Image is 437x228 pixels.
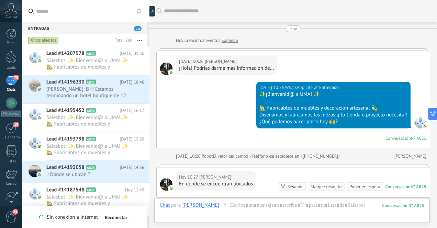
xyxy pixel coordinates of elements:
[311,183,341,190] div: Marque resuelto
[423,124,427,128] img: com.amocrm.amocrmwa.svg
[120,164,144,171] span: [DATE] 14:56
[179,58,205,65] div: [DATE] 10:26
[179,181,253,187] div: En donde se encuentran ubicados
[86,80,96,84] span: A831
[349,183,380,190] div: Poner en espera
[120,107,144,114] span: [DATE] 16:17
[13,122,19,127] span: 13
[160,62,172,75] span: Rafael
[394,153,426,160] a: [PERSON_NAME]
[134,26,142,31] span: 70
[46,107,85,114] span: Lead #14195452
[385,135,411,141] div: Conversación
[102,212,130,223] button: Reconectar
[39,212,130,223] div: Sin conexión a Internet
[259,105,407,112] div: 🏡 Fabricabtes de muebles y decoración artesanal 💫
[132,34,147,47] button: Más
[219,202,220,209] span: :
[287,183,303,190] div: Resumir
[37,115,42,120] img: com.amocrm.amocrmwa.svg
[22,183,149,211] a: Lead #14187548 A827 Hoy 11:49 Salesbot: ✨¡Bienvenid@ a UMA! ✨ 🏡 Fabricabtes de muebles y decoraci...
[46,86,131,99] span: [PERSON_NAME]: B H Estamos terminando un hotel boutique de 12 habitaciones con cocina , nos gusta...
[285,84,313,91] span: WhatsApp Lite
[22,104,149,132] a: Lead #14195452 A830 [DATE] 16:17 Salesbot: ✨¡Bienvenid@ a UMA! ✨ 🏡 Fabricabtes de muebles y decor...
[120,79,144,85] span: [DATE] 16:46
[169,70,173,75] img: com.amocrm.amocrmwa.svg
[37,58,42,63] img: com.amocrm.amocrmwa.svg
[120,136,144,142] span: [DATE] 15:20
[202,153,213,159] span: Robot
[213,153,270,160] span: El valor del campo «Teléfono»
[120,50,144,57] span: [DATE] 01:30
[171,202,181,209] span: para
[148,6,155,16] div: Mostrar
[202,37,220,44] span: 2 eventos
[179,174,199,181] div: Hoy 10:27
[86,137,96,141] span: A829
[290,25,297,32] div: Hoy
[46,164,85,171] span: Lead #14193058
[385,184,411,190] div: Conversación
[411,135,426,141] div: № A825
[176,37,238,44] div: Creación:
[46,171,131,178] span: .: Dónde se ubican ?
[86,165,96,170] span: A828
[414,116,426,128] span: WhatsApp Lite
[1,88,21,92] div: Chats
[46,50,85,57] span: Lead #14207978
[22,22,147,34] div: Entradas
[1,182,21,186] div: Correo
[46,57,131,70] span: Salesbot: ✨¡Bienvenid@ a UMA! ✨ 🏡 Fabricabtes de muebles y decoración artesanal 💫 Diseñamos y fab...
[382,203,424,208] div: 825
[259,84,285,91] div: [DATE] 10:26
[12,209,18,215] span: 25
[1,66,21,70] div: Leads
[46,79,85,85] span: Lead #14196230
[86,187,96,192] span: A827
[1,41,21,45] div: Panel
[1,159,21,164] div: Listas
[176,153,202,160] div: [DATE] 10:26
[37,144,42,149] img: com.amocrm.amocrmwa.svg
[222,37,238,44] a: Expandir
[37,172,42,177] img: com.amocrm.amocrmwa.svg
[22,132,149,160] a: Lead #14193798 A829 [DATE] 15:20 Salesbot: ✨¡Bienvenid@ a UMA! ✨ 🏡 Fabricabtes de muebles y decor...
[205,58,237,65] span: Rafael
[105,215,127,220] span: Reconectar
[112,37,132,44] div: Total: 260
[46,136,85,142] span: Lead #14193798
[86,108,96,113] span: A830
[22,75,149,103] a: Lead #14196230 A831 [DATE] 16:46 [PERSON_NAME]: B H Estamos terminando un hotel boutique de 12 ha...
[46,114,131,127] span: Salesbot: ✨¡Bienvenid@ a UMA! ✨ 🏡 Fabricabtes de muebles y decoración artesanal 💫 Diseñamos y fab...
[176,37,184,44] div: Hoy
[411,184,426,190] div: № A825
[179,65,274,72] div: ¡Hola! Podrías darme más información de...
[22,47,149,75] a: Lead #14207978 A832 [DATE] 01:30 Salesbot: ✨¡Bienvenid@ a UMA! ✨ 🏡 Fabricabtes de muebles y decor...
[28,36,59,45] div: Chats abiertos
[46,143,131,156] span: Salesbot: ✨¡Bienvenid@ a UMA! ✨ 🏡 Fabricabtes de muebles y decoración artesanal 💫 Diseñamos y fab...
[182,202,219,208] div: Rafael
[46,194,131,207] span: Salesbot: ✨¡Bienvenid@ a UMA! ✨ 🏡 Fabricabtes de muebles y decoración artesanal 💫 Diseñamos y fab...
[1,135,21,140] div: Calendario
[37,195,42,199] img: com.amocrm.amocrmwa.svg
[169,186,173,191] img: com.amocrm.amocrmwa.svg
[160,178,172,191] span: Rafael
[1,111,21,117] div: WhatsApp
[259,112,407,118] div: Diseñamos y fabricamos las piezas q tu tienda o proyecto necesita!!
[13,75,19,80] span: 70
[259,91,407,98] div: ✨¡Bienvenid@ a UMA! ✨
[86,51,96,56] span: A832
[270,153,340,160] span: se establece en «[PHONE_NUMBER]»
[5,15,17,19] span: Cuenta
[46,186,85,193] span: Lead #14187548
[259,118,407,125] div: ¿Qué podemos hacer por ti hoy 🙌?
[125,186,144,193] span: Hoy 11:49
[37,87,42,92] img: com.amocrm.amocrmwa.svg
[319,84,339,91] span: Entregado
[199,174,231,181] span: Rafael
[22,161,149,183] a: Lead #14193058 A828 [DATE] 14:56 .: Dónde se ubican ?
